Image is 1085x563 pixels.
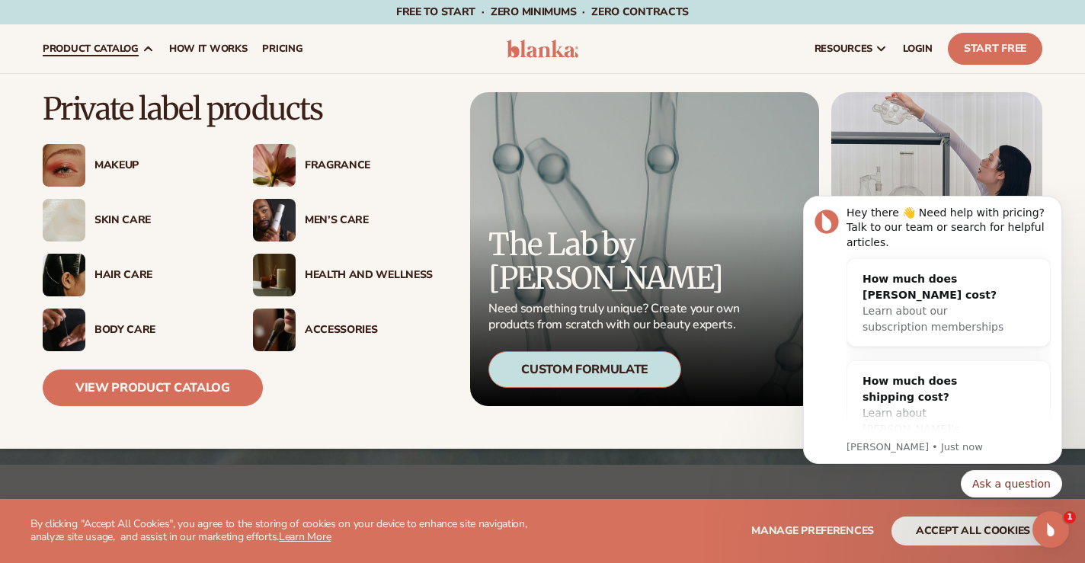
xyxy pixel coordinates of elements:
img: Female with makeup brush. [253,309,296,351]
a: product catalog [35,24,162,73]
div: Custom Formulate [488,351,681,388]
a: pricing [254,24,310,73]
a: LOGIN [895,24,940,73]
div: Fragrance [305,159,433,172]
a: Female hair pulled back with clips. Hair Care [43,254,222,296]
span: 1 [1064,511,1076,523]
a: Cream moisturizer swatch. Skin Care [43,199,222,242]
a: Candles and incense on table. Health And Wellness [253,254,433,296]
img: Cream moisturizer swatch. [43,199,85,242]
div: Health And Wellness [305,269,433,282]
img: Pink blooming flower. [253,144,296,187]
div: Skin Care [94,214,222,227]
img: logo [507,40,578,58]
img: Female in lab with equipment. [831,92,1042,406]
button: accept all cookies [891,517,1055,545]
a: Learn More [279,529,331,544]
a: Microscopic product formula. The Lab by [PERSON_NAME] Need something truly unique? Create your ow... [470,92,819,406]
a: Start Free [948,33,1042,65]
p: By clicking "Accept All Cookies", you agree to the storing of cookies on your device to enhance s... [30,518,562,544]
span: product catalog [43,43,139,55]
span: Manage preferences [751,523,874,538]
p: Need something truly unique? Create your own products from scratch with our beauty experts. [488,301,744,333]
a: Male holding moisturizer bottle. Men’s Care [253,199,433,242]
div: Accessories [305,324,433,337]
div: Body Care [94,324,222,337]
img: Female hair pulled back with clips. [43,254,85,296]
span: pricing [262,43,302,55]
a: Female with makeup brush. Accessories [253,309,433,351]
a: View Product Catalog [43,369,263,406]
a: Female with glitter eye makeup. Makeup [43,144,222,187]
img: Candles and incense on table. [253,254,296,296]
div: Hair Care [94,269,222,282]
a: Male hand applying moisturizer. Body Care [43,309,222,351]
p: Private label products [43,92,433,126]
span: resources [815,43,872,55]
div: Makeup [94,159,222,172]
a: How It Works [162,24,255,73]
span: How It Works [169,43,248,55]
img: Male hand applying moisturizer. [43,309,85,351]
span: LOGIN [903,43,933,55]
span: Free to start · ZERO minimums · ZERO contracts [396,5,689,19]
button: Manage preferences [751,517,874,545]
img: Female with glitter eye makeup. [43,144,85,187]
p: The Lab by [PERSON_NAME] [488,228,744,295]
img: Male holding moisturizer bottle. [253,199,296,242]
div: Men’s Care [305,214,433,227]
iframe: Intercom notifications message [780,182,1085,507]
iframe: Intercom live chat [1032,511,1069,548]
a: resources [807,24,895,73]
a: Pink blooming flower. Fragrance [253,144,433,187]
